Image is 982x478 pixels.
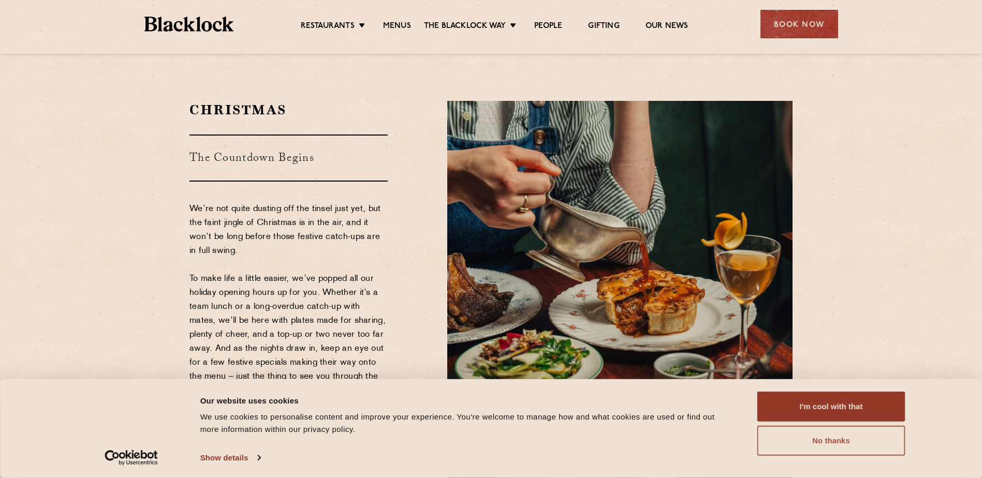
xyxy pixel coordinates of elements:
div: Book Now [760,10,838,38]
button: No thanks [757,426,905,456]
a: Gifting [588,21,619,33]
a: Usercentrics Cookiebot - opens in a new window [86,450,177,466]
div: Our website uses cookies [200,394,734,407]
p: We’re not quite dusting off the tinsel just yet, but the faint jingle of Christmas is in the air,... [189,202,388,468]
a: Menus [383,21,411,33]
a: Restaurants [301,21,355,33]
a: People [534,21,562,33]
img: BL_Textured_Logo-footer-cropped.svg [144,17,234,32]
h2: Christmas [189,101,388,119]
h3: The Countdown Begins [189,135,388,182]
a: The Blacklock Way [424,21,506,33]
button: I'm cool with that [757,392,905,422]
a: Show details [200,450,260,466]
div: We use cookies to personalise content and improve your experience. You're welcome to manage how a... [200,411,734,436]
a: Our News [646,21,688,33]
